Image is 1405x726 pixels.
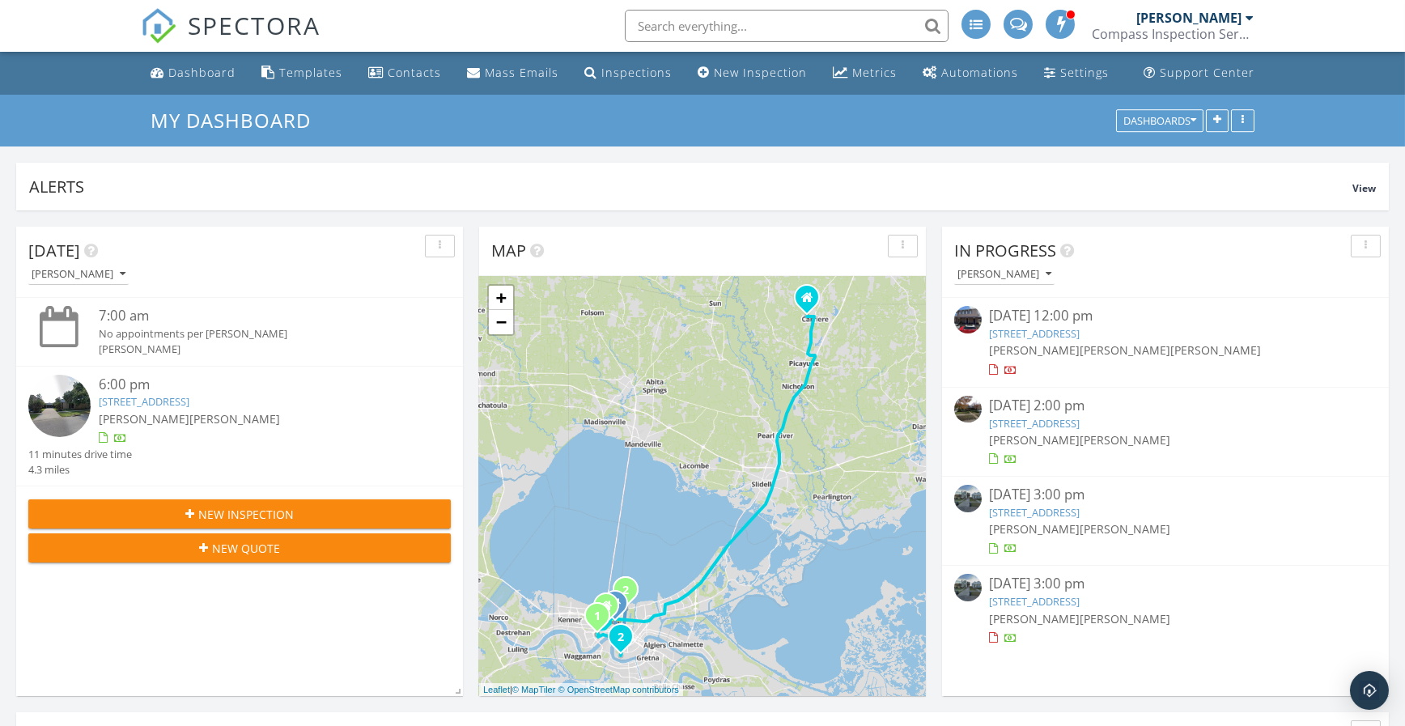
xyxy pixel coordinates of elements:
[489,286,513,310] a: Zoom in
[28,499,451,529] button: New Inspection
[279,65,342,80] div: Templates
[826,58,903,88] a: Metrics
[1160,65,1254,80] div: Support Center
[28,375,91,437] img: streetview
[691,58,813,88] a: New Inspection
[99,394,189,409] a: [STREET_ADDRESS]
[1092,26,1254,42] div: Compass Inspection Services
[990,574,1342,594] div: [DATE] 3:00 pm
[807,297,817,307] div: 508 George Ford Rd, Carriere MS 39426
[99,326,416,342] div: No appointments per [PERSON_NAME]
[28,375,451,478] a: 6:00 pm [STREET_ADDRESS] [PERSON_NAME][PERSON_NAME] 11 minutes drive time 4.3 miles
[491,240,526,261] span: Map
[916,58,1025,88] a: Automations (Advanced)
[99,375,416,395] div: 6:00 pm
[485,65,558,80] div: Mass Emails
[990,505,1080,520] a: [STREET_ADDRESS]
[990,326,1080,341] a: [STREET_ADDRESS]
[626,589,635,599] div: 7030 Canal Blvd, New Orleans, LA 70124
[578,58,678,88] a: Inspections
[28,264,129,286] button: [PERSON_NAME]
[141,8,176,44] img: The Best Home Inspection Software - Spectora
[189,411,280,427] span: [PERSON_NAME]
[28,533,451,563] button: New Quote
[954,396,1377,468] a: [DATE] 2:00 pm [STREET_ADDRESS] [PERSON_NAME][PERSON_NAME]
[461,58,565,88] a: Mass Emails
[32,269,125,280] div: [PERSON_NAME]
[622,585,629,597] i: 2
[597,615,607,625] div: 740 Parkway Ave, Jefferson, LA 70121
[615,603,625,613] div: PO BOX 9153, Metairie LA 70005
[483,685,510,694] a: Leaflet
[621,636,630,646] div: 615 Arabella St, New Orleans, LA 70115
[28,462,132,478] div: 4.3 miles
[388,65,441,80] div: Contacts
[954,306,1377,378] a: [DATE] 12:00 pm [STREET_ADDRESS] [PERSON_NAME][PERSON_NAME][PERSON_NAME]
[954,485,982,512] img: streetview
[1137,58,1261,88] a: Support Center
[990,432,1080,448] span: [PERSON_NAME]
[212,540,280,557] span: New Quote
[990,485,1342,505] div: [DATE] 3:00 pm
[1123,115,1196,126] div: Dashboards
[990,611,1080,626] span: [PERSON_NAME]
[168,65,236,80] div: Dashboard
[1080,432,1171,448] span: [PERSON_NAME]
[990,396,1342,416] div: [DATE] 2:00 pm
[144,58,242,88] a: Dashboard
[954,264,1055,286] button: [PERSON_NAME]
[1116,109,1203,132] button: Dashboards
[1171,342,1262,358] span: [PERSON_NAME]
[954,574,982,601] img: streetview
[601,65,672,80] div: Inspections
[255,58,349,88] a: Templates
[625,10,949,42] input: Search everything...
[1136,10,1242,26] div: [PERSON_NAME]
[99,411,189,427] span: [PERSON_NAME]
[362,58,448,88] a: Contacts
[1350,671,1389,710] div: Open Intercom Messenger
[714,65,807,80] div: New Inspection
[188,8,320,42] span: SPECTORA
[990,342,1080,358] span: [PERSON_NAME]
[941,65,1018,80] div: Automations
[558,685,679,694] a: © OpenStreetMap contributors
[954,485,1377,557] a: [DATE] 3:00 pm [STREET_ADDRESS] [PERSON_NAME][PERSON_NAME]
[28,447,132,462] div: 11 minutes drive time
[990,416,1080,431] a: [STREET_ADDRESS]
[198,506,294,523] span: New Inspection
[606,605,616,615] div: PO BOX 9153, Metairie LA 70055-9153
[512,685,556,694] a: © MapTiler
[954,396,982,423] img: streetview
[990,521,1080,537] span: [PERSON_NAME]
[99,342,416,357] div: [PERSON_NAME]
[99,306,416,326] div: 7:00 am
[1038,58,1115,88] a: Settings
[594,611,601,622] i: 1
[141,22,320,56] a: SPECTORA
[954,574,1377,646] a: [DATE] 3:00 pm [STREET_ADDRESS] [PERSON_NAME][PERSON_NAME]
[1080,342,1171,358] span: [PERSON_NAME]
[990,594,1080,609] a: [STREET_ADDRESS]
[1060,65,1109,80] div: Settings
[957,269,1051,280] div: [PERSON_NAME]
[954,240,1056,261] span: In Progress
[1080,521,1171,537] span: [PERSON_NAME]
[489,310,513,334] a: Zoom out
[479,683,683,697] div: |
[1352,181,1376,195] span: View
[1080,611,1171,626] span: [PERSON_NAME]
[852,65,897,80] div: Metrics
[29,176,1352,197] div: Alerts
[618,632,624,643] i: 2
[990,306,1342,326] div: [DATE] 12:00 pm
[28,240,80,261] span: [DATE]
[151,107,325,134] a: My Dashboard
[954,306,982,333] img: streetview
